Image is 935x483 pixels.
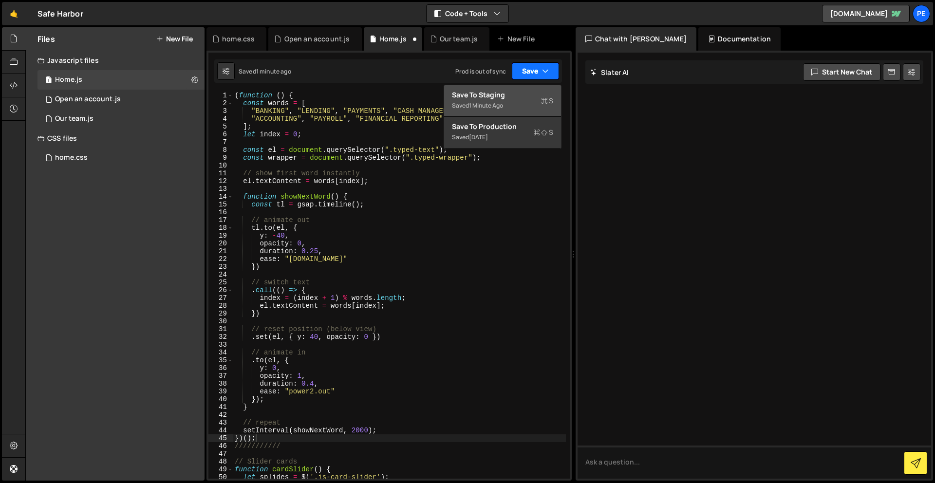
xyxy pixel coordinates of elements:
div: Saved [452,100,553,111]
div: 33 [208,341,233,349]
div: Home.js [379,34,407,44]
div: Our team.js [37,109,205,129]
div: 7 [208,138,233,146]
div: 4 [208,115,233,123]
div: 5 [208,123,233,130]
div: 32 [208,333,233,341]
div: 1 minute ago [469,101,503,110]
button: Save to StagingS Saved1 minute ago [444,85,561,117]
div: 48 [208,458,233,465]
div: 50 [208,473,233,481]
a: Pe [913,5,930,22]
div: 9 [208,154,233,162]
div: home.css [222,34,255,44]
div: 16 [208,208,233,216]
button: New File [156,35,193,43]
div: 2 [208,99,233,107]
div: 16385/44326.js [37,70,205,90]
h2: Slater AI [590,68,629,77]
div: 46 [208,442,233,450]
div: 30 [208,317,233,325]
div: Prod is out of sync [455,67,506,75]
div: Saved [452,131,553,143]
div: Save to Production [452,122,553,131]
div: 45 [208,434,233,442]
div: 31 [208,325,233,333]
div: 21 [208,247,233,255]
div: Chat with [PERSON_NAME] [576,27,696,51]
div: 40 [208,395,233,403]
div: 42 [208,411,233,419]
div: 27 [208,294,233,302]
div: home.css [55,153,88,162]
div: Open an account.js [55,95,121,104]
div: 36 [208,364,233,372]
div: Saved [239,67,291,75]
div: 12 [208,177,233,185]
span: 1 [46,77,52,85]
div: Home.js [55,75,82,84]
h2: Files [37,34,55,44]
div: 6 [208,130,233,138]
div: 25 [208,279,233,286]
div: 43 [208,419,233,427]
div: 19 [208,232,233,240]
span: S [541,96,553,106]
div: 1 [208,92,233,99]
div: 13 [208,185,233,193]
div: 23 [208,263,233,271]
div: 22 [208,255,233,263]
div: 24 [208,271,233,279]
button: Code + Tools [427,5,508,22]
div: 34 [208,349,233,356]
div: 17 [208,216,233,224]
div: Save to Staging [452,90,553,100]
div: CSS files [26,129,205,148]
div: 1 minute ago [256,67,291,75]
div: 47 [208,450,233,458]
div: 11 [208,169,233,177]
div: Javascript files [26,51,205,70]
div: Open an account.js [284,34,350,44]
div: 20 [208,240,233,247]
div: 16385/45146.css [37,148,205,167]
a: 🤙 [2,2,26,25]
div: 26 [208,286,233,294]
div: [DATE] [469,133,488,141]
div: 3 [208,107,233,115]
button: Save to ProductionS Saved[DATE] [444,117,561,149]
div: 29 [208,310,233,317]
button: Save [512,62,559,80]
div: New File [497,34,538,44]
div: 38 [208,380,233,388]
div: 18 [208,224,233,232]
button: Start new chat [803,63,880,81]
a: [DOMAIN_NAME] [822,5,910,22]
div: 44 [208,427,233,434]
div: 15 [208,201,233,208]
div: 16385/45136.js [37,90,205,109]
div: Our team.js [55,114,93,123]
div: 39 [208,388,233,395]
div: 41 [208,403,233,411]
div: Our team.js [440,34,478,44]
div: 14 [208,193,233,201]
span: S [533,128,553,137]
div: 10 [208,162,233,169]
div: 28 [208,302,233,310]
div: Safe Harbor [37,8,83,19]
div: 8 [208,146,233,154]
div: 49 [208,465,233,473]
div: 37 [208,372,233,380]
div: Documentation [698,27,781,51]
div: 35 [208,356,233,364]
